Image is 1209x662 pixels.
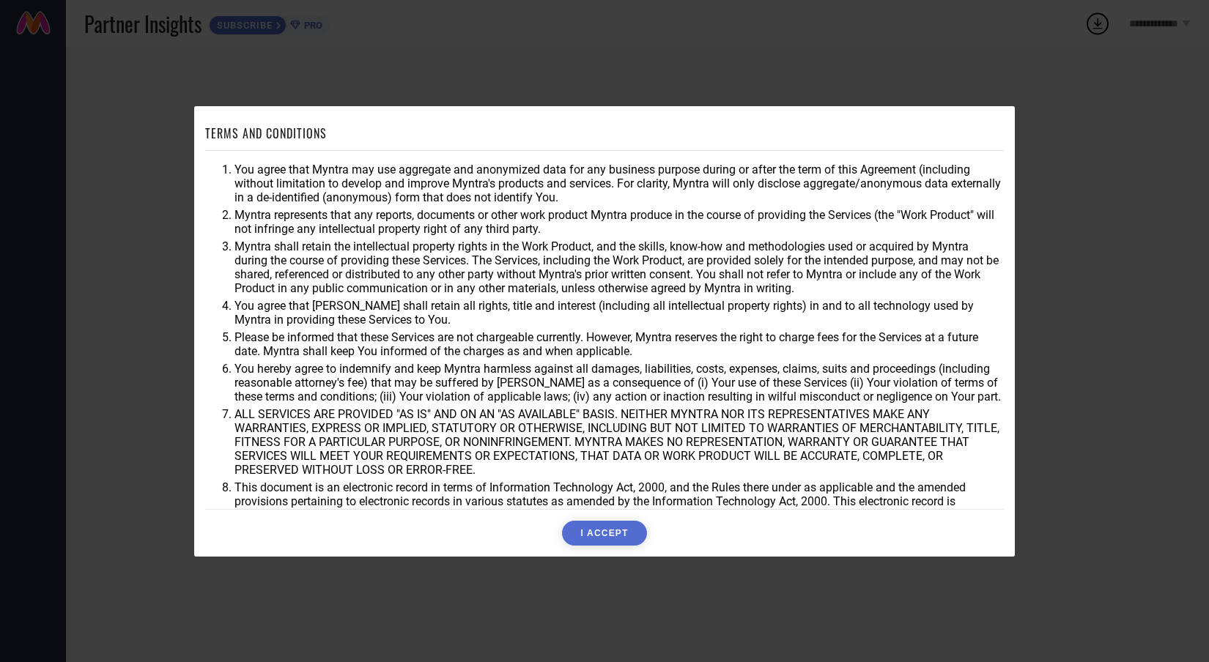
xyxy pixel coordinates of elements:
li: Please be informed that these Services are not chargeable currently. However, Myntra reserves the... [234,330,1004,358]
button: I ACCEPT [562,521,646,546]
li: Myntra shall retain the intellectual property rights in the Work Product, and the skills, know-ho... [234,239,1004,295]
li: You agree that [PERSON_NAME] shall retain all rights, title and interest (including all intellect... [234,299,1004,327]
li: You agree that Myntra may use aggregate and anonymized data for any business purpose during or af... [234,163,1004,204]
li: Myntra represents that any reports, documents or other work product Myntra produce in the course ... [234,208,1004,236]
li: You hereby agree to indemnify and keep Myntra harmless against all damages, liabilities, costs, e... [234,362,1004,403]
li: This document is an electronic record in terms of Information Technology Act, 2000, and the Rules... [234,480,1004,522]
li: ALL SERVICES ARE PROVIDED "AS IS" AND ON AN "AS AVAILABLE" BASIS. NEITHER MYNTRA NOR ITS REPRESEN... [234,407,1004,477]
h1: TERMS AND CONDITIONS [205,124,327,142]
